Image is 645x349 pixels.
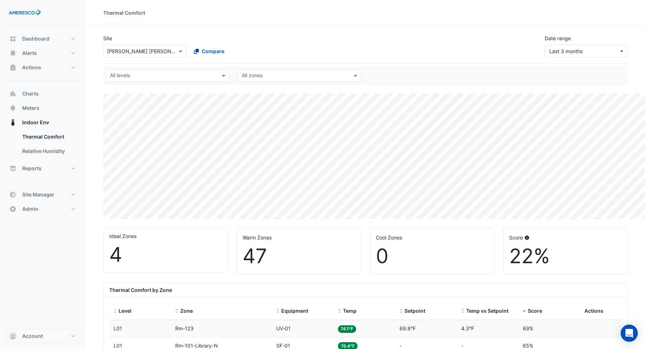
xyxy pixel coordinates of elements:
[400,325,416,331] span: 69.8°F
[6,87,80,101] button: Charts
[109,71,130,81] div: All levels
[549,48,583,54] span: 01 Jul 25 - 30 Sep 25
[22,205,38,213] span: Admin
[9,35,16,42] app-icon: Dashboard
[6,101,80,115] button: Meters
[6,115,80,130] button: Indoor Env
[109,232,222,240] div: Ideal Zones
[276,343,290,349] span: SF-01
[9,191,16,198] app-icon: Site Manager
[6,46,80,60] button: Alerts
[545,45,628,57] button: Last 3 months
[509,244,622,268] div: 22%
[461,343,463,349] span: -
[9,104,16,112] app-icon: Meters
[22,332,43,340] span: Account
[16,130,80,144] a: Thermal Comfort
[243,244,355,268] div: 47
[22,90,39,97] span: Charts
[119,308,132,314] span: Level
[189,45,229,57] button: Compare
[405,308,425,314] span: Setpoint
[22,50,37,57] span: Alerts
[376,244,488,268] div: 0
[114,325,122,331] span: L01
[22,64,41,71] span: Actions
[103,34,112,42] label: Site
[22,165,42,172] span: Reports
[6,161,80,176] button: Reports
[509,234,622,241] div: Score
[376,234,488,241] div: Cool Zones
[9,50,16,57] app-icon: Alerts
[9,165,16,172] app-icon: Reports
[281,308,308,314] span: Equipment
[400,343,402,349] span: -
[9,205,16,213] app-icon: Admin
[103,9,145,17] div: Thermal Comfort
[6,130,80,161] div: Indoor Env
[461,325,474,331] span: 4.3°F
[276,325,291,331] span: UV-01
[621,325,638,342] div: Open Intercom Messenger
[528,308,542,314] span: Score
[9,119,16,126] app-icon: Indoor Env
[16,144,80,158] a: Relative Humidity
[175,343,218,349] span: Rm-101-Library-N
[109,243,222,267] div: 4
[6,32,80,46] button: Dashboard
[22,35,49,42] span: Dashboard
[343,308,357,314] span: Temp
[114,343,122,349] span: L01
[241,71,263,81] div: All zones
[545,34,571,42] label: Date range
[243,234,355,241] div: Warm Zones
[584,308,603,314] span: Actions
[202,47,224,55] span: Compare
[6,187,80,202] button: Site Manager
[523,325,533,331] span: 69%
[22,104,39,112] span: Meters
[22,119,49,126] span: Indoor Env
[9,6,41,20] img: Company Logo
[6,60,80,75] button: Actions
[6,202,80,216] button: Admin
[9,64,16,71] app-icon: Actions
[523,343,533,349] span: 65%
[6,329,80,343] button: Account
[180,308,193,314] span: Zone
[9,90,16,97] app-icon: Charts
[338,325,356,333] span: 74.1°F
[22,191,54,198] span: Site Manager
[175,325,193,331] span: Rm-123
[466,308,508,314] span: Temp vs Setpoint
[109,287,172,293] b: Thermal Comfort by Zone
